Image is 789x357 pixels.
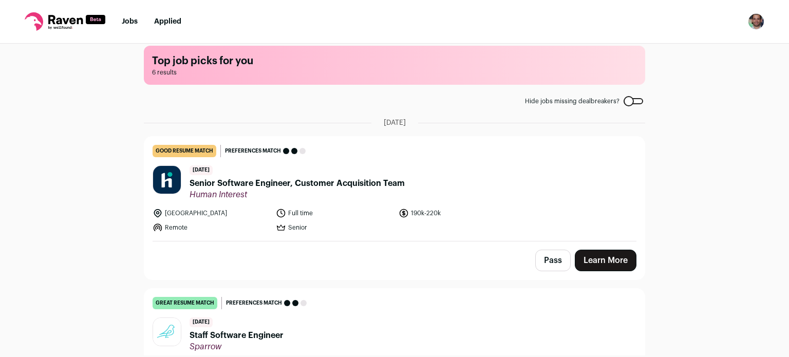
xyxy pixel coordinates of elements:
[190,190,405,200] span: Human Interest
[276,208,393,218] li: Full time
[226,298,282,308] span: Preferences match
[152,54,637,68] h1: Top job picks for you
[152,68,637,77] span: 6 results
[190,329,284,342] span: Staff Software Engineer
[384,118,406,128] span: [DATE]
[153,166,181,194] img: 9a615da1f234e05706adfd07669a26a45e81a38088844b690df03c68d05783f2.jpg
[525,97,619,105] span: Hide jobs missing dealbreakers?
[399,208,516,218] li: 190k-220k
[748,13,764,30] button: Open dropdown
[153,208,270,218] li: [GEOGRAPHIC_DATA]
[190,165,213,175] span: [DATE]
[154,18,181,25] a: Applied
[190,342,284,352] span: Sparrow
[190,317,213,327] span: [DATE]
[535,250,571,271] button: Pass
[153,145,216,157] div: good resume match
[225,146,281,156] span: Preferences match
[122,18,138,25] a: Jobs
[748,13,764,30] img: 7608815-medium_jpg
[153,297,217,309] div: great resume match
[153,222,270,233] li: Remote
[575,250,636,271] a: Learn More
[190,177,405,190] span: Senior Software Engineer, Customer Acquisition Team
[144,137,645,241] a: good resume match Preferences match [DATE] Senior Software Engineer, Customer Acquisition Team Hu...
[153,318,181,346] img: 145ff6e37ae2e542036e6915655b7ac97d278f72839db75a0fe01f8b966bd935.jpg
[276,222,393,233] li: Senior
